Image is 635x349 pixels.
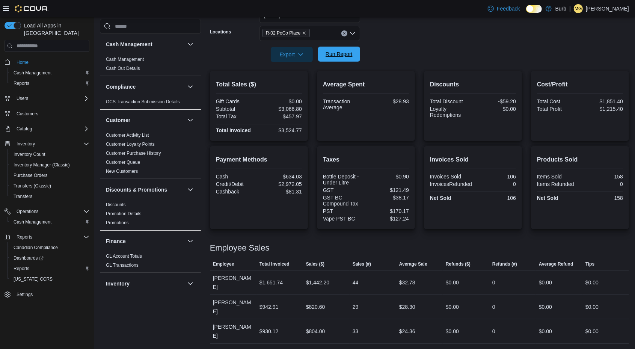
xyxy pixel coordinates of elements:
button: Inventory [2,139,92,149]
div: [PERSON_NAME] [210,295,256,319]
span: Purchase Orders [14,172,48,178]
button: [US_STATE] CCRS [8,274,92,284]
button: Settings [2,289,92,300]
a: Customer Loyalty Points [106,142,155,147]
div: $0.00 [539,327,552,336]
span: Discounts [106,202,126,208]
span: Transfers [14,193,32,199]
div: Finance [100,252,201,273]
h2: Taxes [323,155,409,164]
span: Inventory [14,139,89,148]
div: Bottle Deposit - Under Litre [323,174,365,186]
h3: Customer [106,116,130,124]
span: Operations [17,208,39,215]
button: Users [2,93,92,104]
span: OCS Transaction Submission Details [106,99,180,105]
button: Inventory [14,139,38,148]
div: Vape PST BC [323,216,365,222]
button: Open list of options [350,30,356,36]
span: Reports [14,233,89,242]
button: Canadian Compliance [8,242,92,253]
div: $930.12 [259,327,279,336]
h2: Products Sold [537,155,623,164]
a: Customer Purchase History [106,151,161,156]
div: $820.60 [306,302,325,311]
div: Cashback [216,189,258,195]
button: Inventory Count [8,149,92,160]
span: Feedback [497,5,520,12]
span: GL Account Totals [106,253,142,259]
nav: Complex example [5,53,89,319]
div: 0 [492,327,495,336]
div: 158 [581,195,623,201]
button: Reports [2,232,92,242]
span: Total Invoiced [259,261,290,267]
a: Cash Out Details [106,66,140,71]
button: Inventory [186,279,195,288]
button: Customer [186,116,195,125]
div: InvoicesRefunded [430,181,472,187]
span: Reports [14,80,29,86]
span: Transfers [11,192,89,201]
span: Purchase Orders [11,171,89,180]
div: $634.03 [260,174,302,180]
span: New Customers [106,168,138,174]
span: MG [575,4,582,13]
span: GL Transactions [106,262,139,268]
div: $0.00 [585,327,599,336]
span: Average Refund [539,261,573,267]
span: Reports [17,234,32,240]
div: $804.00 [306,327,325,336]
div: 106 [474,195,516,201]
a: Reports [11,79,32,88]
button: Reports [14,233,35,242]
div: Cash Management [100,55,201,76]
span: Run Report [326,50,353,58]
span: Transfers (Classic) [14,183,51,189]
span: Inventory Manager (Classic) [11,160,89,169]
div: $3,066.80 [260,106,302,112]
a: Promotion Details [106,211,142,216]
span: Dashboards [11,254,89,263]
button: Finance [186,237,195,246]
div: Items Refunded [537,181,579,187]
div: $1,851.40 [581,98,623,104]
div: $121.49 [367,187,409,193]
button: Purchase Orders [8,170,92,181]
span: Tips [585,261,594,267]
a: Customer Queue [106,160,140,165]
span: Home [14,57,89,66]
span: R-02 PoCo Place [262,29,310,37]
div: $0.00 [446,327,459,336]
span: Sales (#) [353,261,371,267]
h2: Average Spent [323,80,409,89]
span: Settings [17,292,33,298]
div: Items Sold [537,174,579,180]
div: Total Cost [537,98,579,104]
div: 33 [353,327,359,336]
button: Operations [14,207,42,216]
span: Promotions [106,220,129,226]
span: Refunds ($) [446,261,471,267]
a: Customers [14,109,41,118]
span: Inventory Count [14,151,45,157]
div: Total Profit [537,106,579,112]
span: Transfers (Classic) [11,181,89,190]
button: Cash Management [8,217,92,227]
div: 0 [475,181,516,187]
h3: Employee Sales [210,243,270,252]
button: Catalog [14,124,35,133]
a: Customer Activity List [106,133,149,138]
button: Customers [2,108,92,119]
label: Locations [210,29,231,35]
div: $1,651.74 [259,278,283,287]
h2: Invoices Sold [430,155,516,164]
p: | [569,4,571,13]
div: [PERSON_NAME] [210,319,256,343]
a: Cash Management [11,68,54,77]
span: Customers [14,109,89,118]
div: -$59.20 [474,98,516,104]
h3: Discounts & Promotions [106,186,167,193]
span: Load All Apps in [GEOGRAPHIC_DATA] [21,22,89,37]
